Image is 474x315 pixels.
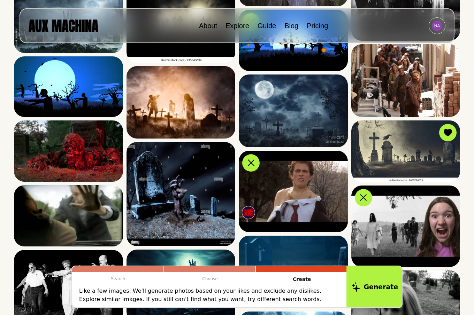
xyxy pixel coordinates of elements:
[199,22,217,30] a: About
[351,120,460,182] img: Search result
[258,22,276,30] a: Guide
[72,272,164,286] p: Search
[239,151,348,232] img: Search result
[29,19,98,32] img: AUX MACHINA
[256,272,348,287] p: Create
[225,22,249,30] a: Explore
[351,44,460,117] img: Search result
[351,186,460,267] img: Search result
[79,287,341,304] p: Like a few images. We'll generate photos based on your likes and exclude any dislikes. Explore si...
[164,272,256,286] p: Choose
[14,120,123,182] img: Search result
[239,236,348,308] img: Search result
[239,74,348,147] img: Search result
[127,142,236,246] img: Search result
[284,22,298,30] a: Blog
[14,56,123,117] img: Search result
[346,265,403,308] button: Generate
[307,22,328,30] a: Pricing
[432,21,442,31] img: Avatar
[127,66,236,139] img: Search result
[14,185,123,246] img: Search result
